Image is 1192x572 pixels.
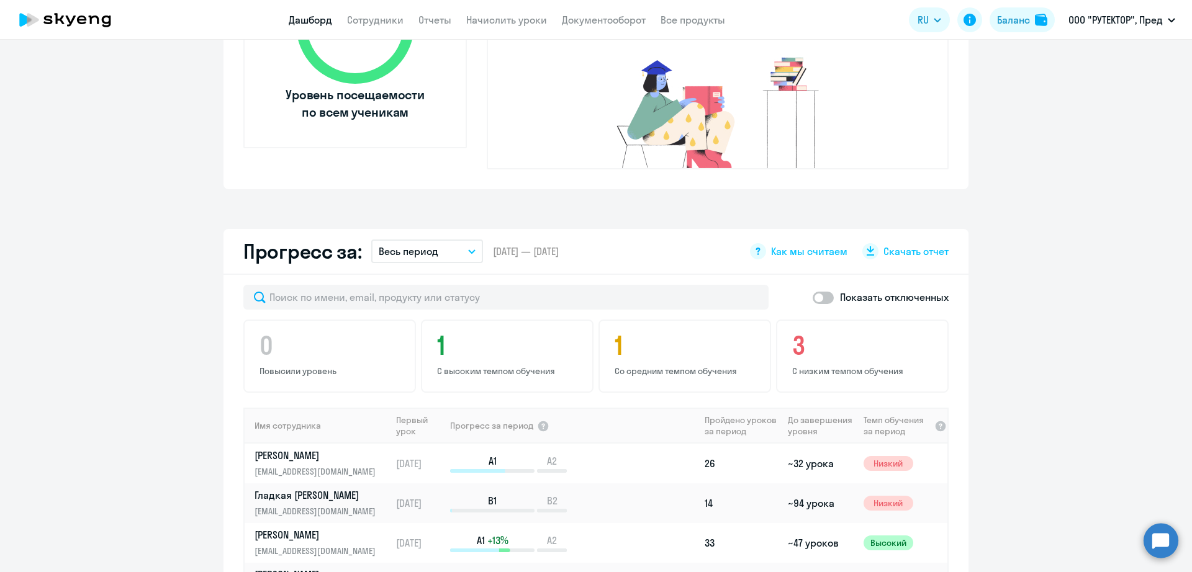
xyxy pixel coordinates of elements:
[700,523,783,563] td: 33
[997,12,1030,27] div: Баланс
[547,494,558,507] span: B2
[1062,5,1181,35] button: ООО "РУТЕКТОР", Пред
[792,365,936,377] p: С низким темпом обучения
[918,12,929,27] span: RU
[255,449,382,462] p: [PERSON_NAME]
[883,244,949,258] span: Скачать отчет
[864,535,913,550] span: Высокий
[255,488,382,502] p: Гладкая [PERSON_NAME]
[255,488,391,518] a: Гладкая [PERSON_NAME][EMAIL_ADDRESS][DOMAIN_NAME]
[909,7,950,32] button: RU
[493,244,559,258] span: [DATE] — [DATE]
[418,14,451,26] a: Отчеты
[379,244,438,259] p: Весь период
[437,331,581,360] h4: 1
[1068,12,1163,27] p: ООО "РУТЕКТОР", Пред
[245,408,391,444] th: Имя сотрудника
[771,244,847,258] span: Как мы считаем
[840,290,949,305] p: Показать отключенных
[466,14,547,26] a: Начислить уроки
[391,444,449,483] td: [DATE]
[864,496,913,511] span: Низкий
[700,444,783,483] td: 26
[562,14,646,26] a: Документооборот
[615,331,759,360] h4: 1
[289,14,332,26] a: Дашборд
[450,420,533,431] span: Прогресс за период
[477,534,485,547] span: A1
[243,285,769,310] input: Поиск по имени, email, продукту или статусу
[864,414,931,437] span: Темп обучения за период
[488,494,497,507] span: B1
[615,365,759,377] p: Со средним темпом обучения
[783,408,858,444] th: До завершения уровня
[547,534,557,547] span: A2
[547,454,557,468] span: A2
[437,365,581,377] p: С высоким темпом обучения
[990,7,1055,32] button: Балансbalance
[661,14,725,26] a: Все продукты
[783,523,858,563] td: ~47 уроков
[864,456,913,471] span: Низкий
[700,408,783,444] th: Пройдено уроков за период
[391,483,449,523] td: [DATE]
[1035,14,1047,26] img: balance
[489,454,497,468] span: A1
[371,239,483,263] button: Весь период
[255,528,391,558] a: [PERSON_NAME][EMAIL_ADDRESS][DOMAIN_NAME]
[255,544,382,558] p: [EMAIL_ADDRESS][DOMAIN_NAME]
[347,14,404,26] a: Сотрудники
[255,528,382,542] p: [PERSON_NAME]
[255,465,382,478] p: [EMAIL_ADDRESS][DOMAIN_NAME]
[255,504,382,518] p: [EMAIL_ADDRESS][DOMAIN_NAME]
[700,483,783,523] td: 14
[391,523,449,563] td: [DATE]
[391,408,449,444] th: Первый урок
[783,444,858,483] td: ~32 урока
[243,239,361,264] h2: Прогресс за:
[594,54,842,168] img: no-truants
[783,483,858,523] td: ~94 урока
[284,86,427,121] span: Уровень посещаемости по всем ученикам
[255,449,391,478] a: [PERSON_NAME][EMAIL_ADDRESS][DOMAIN_NAME]
[792,331,936,360] h4: 3
[487,534,508,547] span: +13%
